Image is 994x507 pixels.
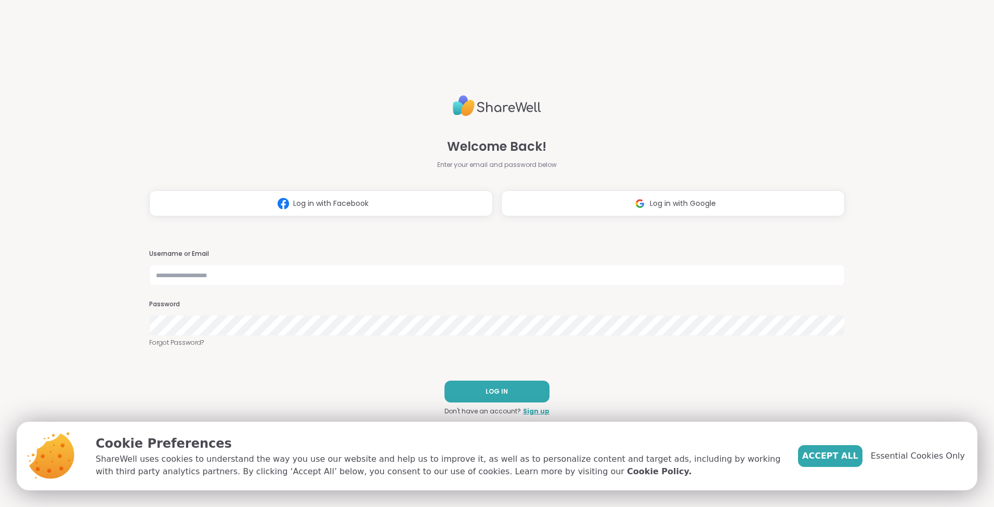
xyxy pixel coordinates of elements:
[486,387,508,396] span: LOG IN
[523,407,550,416] a: Sign up
[627,465,691,478] a: Cookie Policy.
[293,198,369,209] span: Log in with Facebook
[273,194,293,213] img: ShareWell Logomark
[149,190,493,216] button: Log in with Facebook
[447,137,546,156] span: Welcome Back!
[802,450,858,462] span: Accept All
[871,450,965,462] span: Essential Cookies Only
[444,381,550,402] button: LOG IN
[149,300,845,309] h3: Password
[437,160,557,170] span: Enter your email and password below
[453,91,541,121] img: ShareWell Logo
[650,198,716,209] span: Log in with Google
[501,190,845,216] button: Log in with Google
[96,453,781,478] p: ShareWell uses cookies to understand the way you use our website and help us to improve it, as we...
[798,445,862,467] button: Accept All
[149,338,845,347] a: Forgot Password?
[630,194,650,213] img: ShareWell Logomark
[444,407,521,416] span: Don't have an account?
[149,250,845,258] h3: Username or Email
[96,434,781,453] p: Cookie Preferences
